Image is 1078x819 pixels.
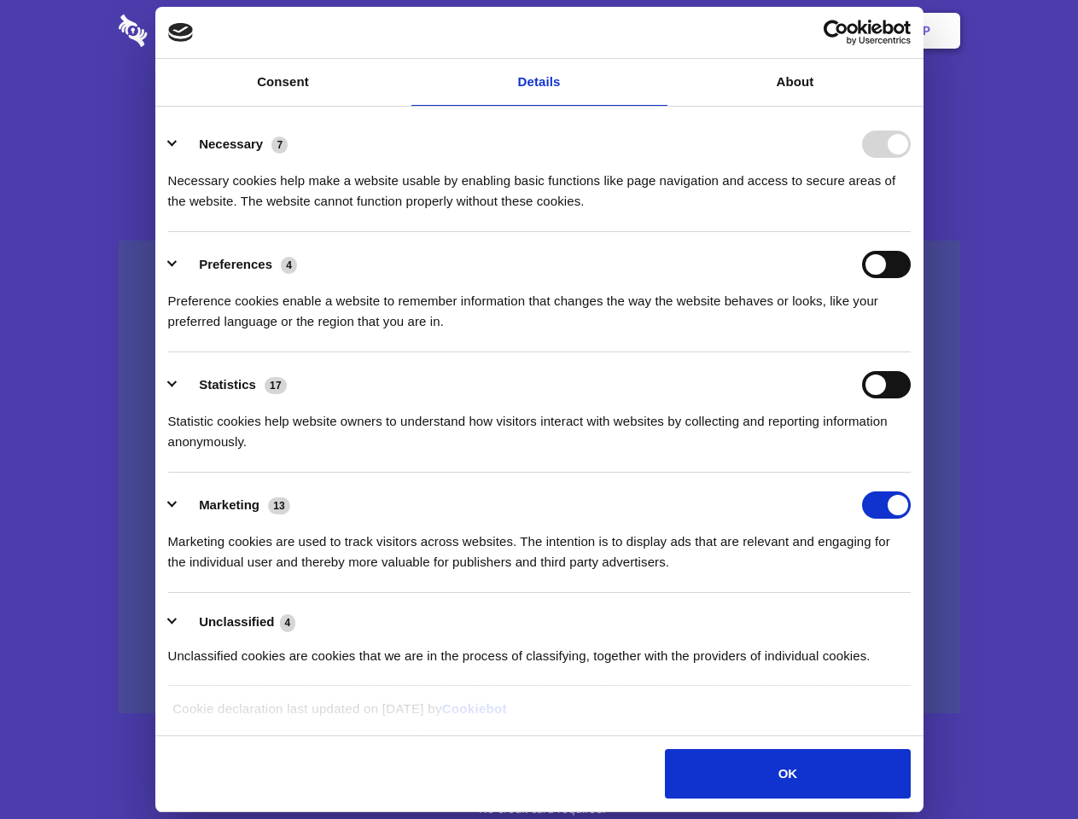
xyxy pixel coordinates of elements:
div: Cookie declaration last updated on [DATE] by [160,699,918,732]
a: Details [411,59,667,106]
a: Wistia video thumbnail [119,241,960,714]
label: Statistics [199,377,256,392]
button: Statistics (17) [168,371,298,398]
span: 13 [268,497,290,514]
a: Consent [155,59,411,106]
a: Contact [692,4,771,57]
button: OK [665,749,910,799]
h1: Eliminate Slack Data Loss. [119,77,960,138]
img: logo [168,23,194,42]
button: Marketing (13) [168,491,301,519]
div: Statistic cookies help website owners to understand how visitors interact with websites by collec... [168,398,911,452]
span: 7 [271,136,288,154]
span: 4 [280,614,296,631]
label: Marketing [199,497,259,512]
a: Pricing [501,4,575,57]
button: Necessary (7) [168,131,299,158]
h4: Auto-redaction of sensitive data, encrypted data sharing and self-destructing private chats. Shar... [119,155,960,212]
div: Preference cookies enable a website to remember information that changes the way the website beha... [168,278,911,332]
iframe: Drift Widget Chat Controller [993,734,1058,799]
a: Usercentrics Cookiebot - opens in a new window [761,20,911,45]
span: 4 [281,257,297,274]
label: Preferences [199,257,272,271]
div: Marketing cookies are used to track visitors across websites. The intention is to display ads tha... [168,519,911,572]
a: Login [774,4,848,57]
button: Unclassified (4) [168,612,306,633]
a: Cookiebot [442,701,507,716]
label: Necessary [199,136,263,151]
img: logo-wordmark-white-trans-d4663122ce5f474addd5e946df7df03e33cb6a1c49d2221995e7729f52c070b2.svg [119,15,265,47]
span: 17 [265,377,287,394]
button: Preferences (4) [168,251,308,278]
a: About [667,59,924,106]
div: Unclassified cookies are cookies that we are in the process of classifying, together with the pro... [168,633,911,666]
div: Necessary cookies help make a website usable by enabling basic functions like page navigation and... [168,158,911,212]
